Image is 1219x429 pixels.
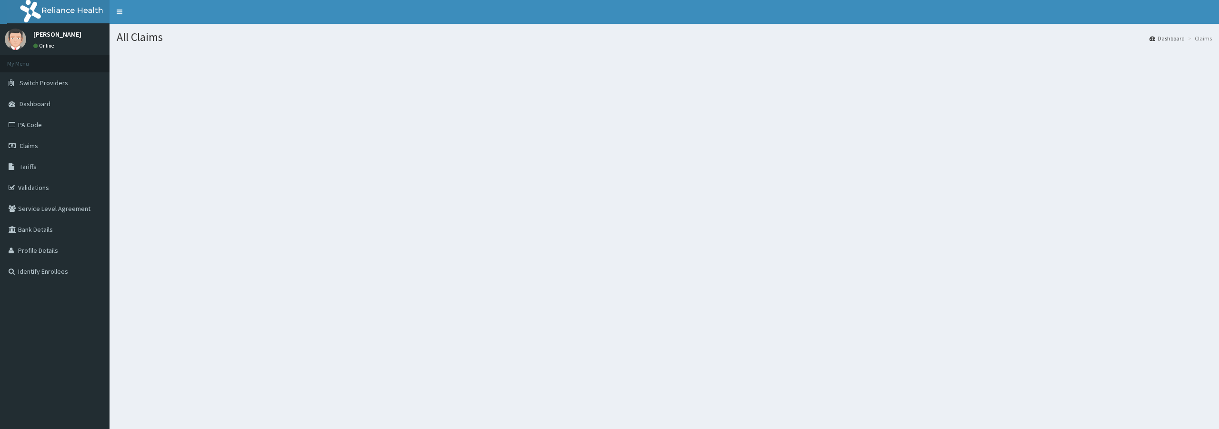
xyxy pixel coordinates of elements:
[20,162,37,171] span: Tariffs
[33,42,56,49] a: Online
[117,31,1212,43] h1: All Claims
[20,100,50,108] span: Dashboard
[20,141,38,150] span: Claims
[20,79,68,87] span: Switch Providers
[1149,34,1185,42] a: Dashboard
[1186,34,1212,42] li: Claims
[33,31,81,38] p: [PERSON_NAME]
[5,29,26,50] img: User Image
